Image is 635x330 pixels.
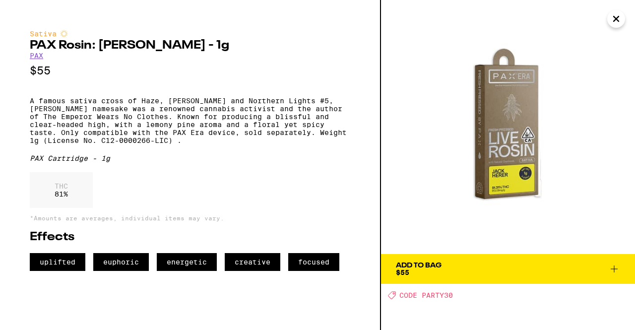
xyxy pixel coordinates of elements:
[381,254,635,284] button: Add To Bag$55
[30,97,350,144] p: A famous sativa cross of Haze, [PERSON_NAME] and Northern Lights #5, [PERSON_NAME] namesake was a...
[225,253,280,271] span: creative
[399,291,453,299] span: CODE PARTY30
[93,253,149,271] span: euphoric
[396,268,409,276] span: $55
[157,253,217,271] span: energetic
[30,52,43,60] a: PAX
[288,253,339,271] span: focused
[30,231,350,243] h2: Effects
[30,40,350,52] h2: PAX Rosin: [PERSON_NAME] - 1g
[30,30,350,38] div: Sativa
[6,7,71,15] span: Hi. Need any help?
[30,154,350,162] div: PAX Cartridge - 1g
[30,253,85,271] span: uplifted
[55,182,68,190] p: THC
[30,172,93,208] div: 81 %
[30,215,350,221] p: *Amounts are averages, individual items may vary.
[30,65,350,77] p: $55
[396,262,442,269] div: Add To Bag
[607,10,625,28] button: Close
[60,30,68,38] img: sativaColor.svg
